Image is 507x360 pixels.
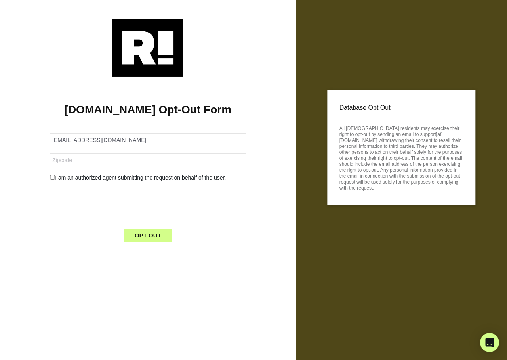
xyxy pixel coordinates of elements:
[124,229,172,242] button: OPT-OUT
[12,103,284,117] h1: [DOMAIN_NAME] Opt-Out Form
[50,153,246,167] input: Zipcode
[480,333,499,352] div: Open Intercom Messenger
[44,174,252,182] div: I am an authorized agent submitting the request on behalf of the user.
[88,188,208,219] iframe: reCAPTCHA
[339,102,463,114] p: Database Opt Out
[50,133,246,147] input: Email Address
[339,123,463,191] p: All [DEMOGRAPHIC_DATA] residents may exercise their right to opt-out by sending an email to suppo...
[112,19,183,77] img: Retention.com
